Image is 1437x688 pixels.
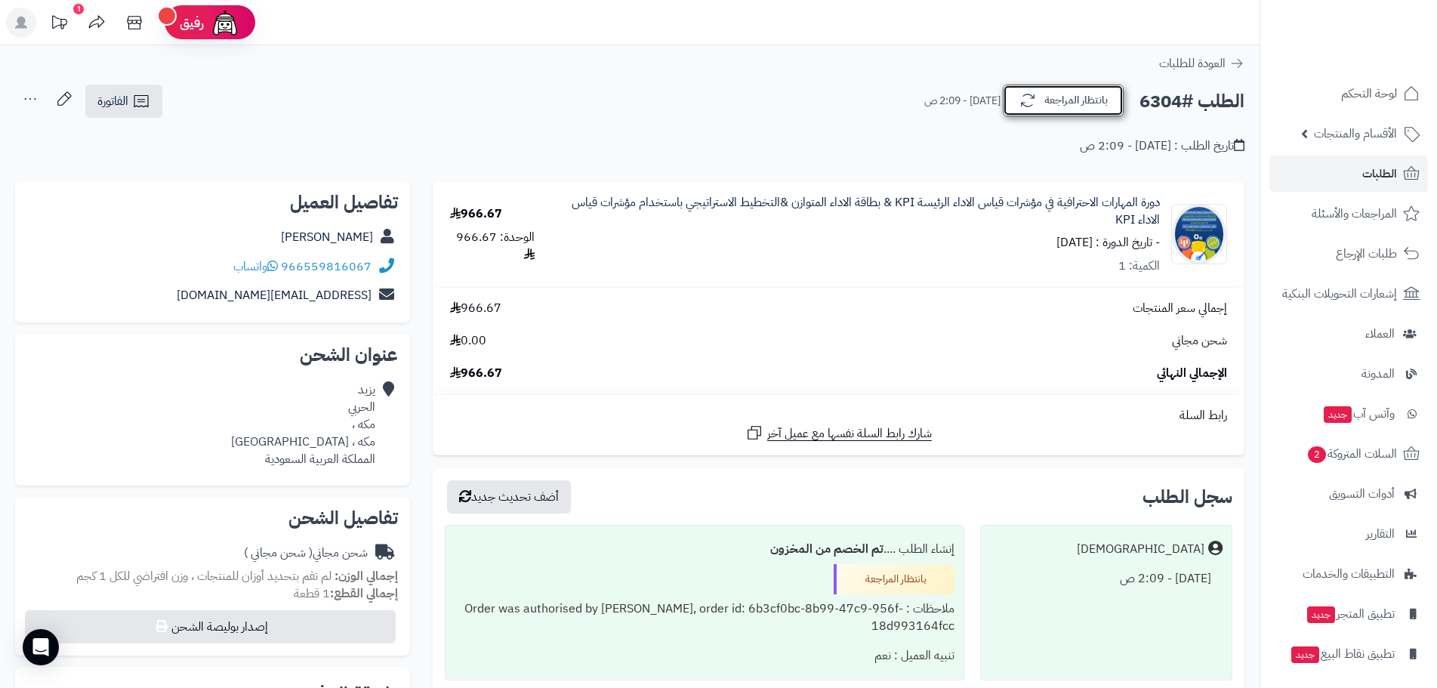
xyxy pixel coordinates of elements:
a: الفاتورة [85,85,162,118]
div: تنبيه العميل : نعم [455,641,955,671]
span: 2 [1307,446,1327,463]
div: تاريخ الطلب : [DATE] - 2:09 ص [1080,137,1244,155]
span: العملاء [1365,323,1395,344]
span: الأقسام والمنتجات [1314,123,1397,144]
a: السلات المتروكة2 [1269,436,1428,472]
button: بانتظار المراجعة [1003,85,1124,116]
div: الوحدة: 966.67 [450,229,535,264]
span: 0.00 [450,332,486,350]
div: Open Intercom Messenger [23,629,59,665]
a: [PERSON_NAME] [281,228,373,246]
span: 966.67 [450,300,501,317]
span: إجمالي سعر المنتجات [1133,300,1227,317]
img: 1757934064-WhatsApp%20Image%202025-09-15%20at%202.00.17%20PM-90x90.jpeg [1172,204,1226,264]
div: [DEMOGRAPHIC_DATA] [1077,541,1204,558]
span: وآتس آب [1322,403,1395,424]
div: ملاحظات : Order was authorised by [PERSON_NAME], order id: 6b3cf0bc-8b99-47c9-956f-18d993164fcc [455,594,955,641]
span: المراجعات والأسئلة [1312,203,1397,224]
span: 966.67 [450,365,502,382]
div: 1 [73,4,84,14]
a: لوحة التحكم [1269,76,1428,112]
a: شارك رابط السلة نفسها مع عميل آخر [745,424,932,443]
a: وآتس آبجديد [1269,396,1428,432]
span: إشعارات التحويلات البنكية [1282,283,1397,304]
span: جديد [1307,606,1335,623]
span: أدوات التسويق [1329,483,1395,504]
span: لم تقم بتحديد أوزان للمنتجات ، وزن افتراضي للكل 1 كجم [76,567,331,585]
h3: سجل الطلب [1143,488,1232,506]
img: ai-face.png [210,8,240,38]
div: [DATE] - 2:09 ص [990,564,1223,594]
small: 1 قطعة [294,585,398,603]
a: العملاء [1269,316,1428,352]
a: تطبيق نقاط البيعجديد [1269,636,1428,672]
h2: عنوان الشحن [27,346,398,364]
small: [DATE] - 2:09 ص [924,94,1001,109]
div: الكمية: 1 [1118,258,1160,275]
span: الفاتورة [97,92,128,110]
h2: الطلب #6304 [1139,86,1244,117]
span: التقارير [1366,523,1395,545]
b: تم الخصم من المخزون [770,540,883,558]
div: شحن مجاني [244,545,368,562]
small: - تاريخ الدورة : [DATE] [1056,233,1160,251]
strong: إجمالي الوزن: [335,567,398,585]
span: لوحة التحكم [1341,83,1397,104]
span: شحن مجاني [1172,332,1227,350]
a: تطبيق المتجرجديد [1269,596,1428,632]
span: السلات المتروكة [1306,443,1397,464]
a: تحديثات المنصة [40,8,78,42]
a: المدونة [1269,356,1428,392]
a: أدوات التسويق [1269,476,1428,512]
a: [EMAIL_ADDRESS][DOMAIN_NAME] [177,286,372,304]
a: 966559816067 [281,258,372,276]
div: بانتظار المراجعة [834,564,954,594]
div: إنشاء الطلب .... [455,535,955,564]
div: 966.67 [450,205,502,223]
span: المدونة [1361,363,1395,384]
a: المراجعات والأسئلة [1269,196,1428,232]
button: إصدار بوليصة الشحن [25,610,396,643]
span: شارك رابط السلة نفسها مع عميل آخر [767,425,932,443]
span: تطبيق المتجر [1306,603,1395,625]
span: تطبيق نقاط البيع [1290,643,1395,665]
h2: تفاصيل العميل [27,193,398,211]
span: رفيق [180,14,204,32]
a: إشعارات التحويلات البنكية [1269,276,1428,312]
a: الطلبات [1269,156,1428,192]
span: الإجمالي النهائي [1157,365,1227,382]
span: الطلبات [1362,163,1397,184]
span: جديد [1291,646,1319,663]
a: واتساب [233,258,278,276]
a: التطبيقات والخدمات [1269,556,1428,592]
a: العودة للطلبات [1159,54,1244,73]
span: التطبيقات والخدمات [1303,563,1395,585]
div: يزيد الحربي مكه ، مكه ، [GEOGRAPHIC_DATA] المملكة العربية السعودية [231,381,375,467]
span: العودة للطلبات [1159,54,1226,73]
strong: إجمالي القطع: [330,585,398,603]
img: logo-2.png [1334,26,1423,58]
a: التقارير [1269,516,1428,552]
a: دورة المهارات الاحترافية في مؤشرات قياس الاداء الرئيسة KPI & بطاقة الاداء المتوازن &التخطيط الاست... [569,194,1159,229]
a: طلبات الإرجاع [1269,236,1428,272]
span: طلبات الإرجاع [1336,243,1397,264]
div: رابط السلة [439,407,1238,424]
span: جديد [1324,406,1352,423]
span: ( شحن مجاني ) [244,544,313,562]
h2: تفاصيل الشحن [27,509,398,527]
button: أضف تحديث جديد [447,480,571,514]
